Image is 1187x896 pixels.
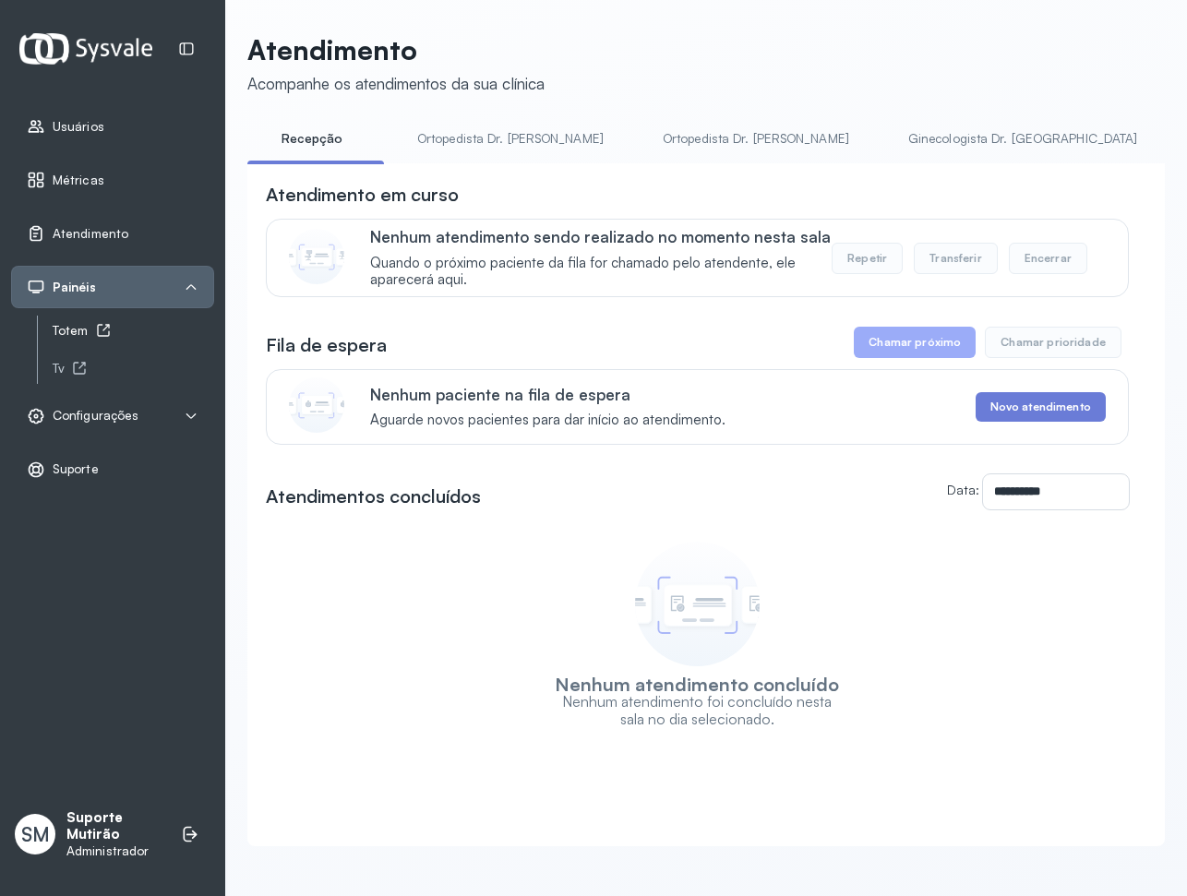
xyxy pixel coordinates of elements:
p: Nenhum paciente na fila de espera [370,385,725,404]
div: Totem [53,323,214,339]
h3: Atendimentos concluídos [266,484,481,509]
span: Suporte [53,461,99,477]
h3: Fila de espera [266,332,387,358]
button: Chamar próximo [854,327,976,358]
span: Usuários [53,119,104,135]
h3: Nenhum atendimento concluído [555,675,839,693]
p: Atendimento [247,33,545,66]
p: Administrador [66,843,162,859]
span: Painéis [53,280,96,295]
p: Nenhum atendimento sendo realizado no momento nesta sala [370,227,832,246]
a: Atendimento [27,224,198,243]
a: Ortopedista Dr. [PERSON_NAME] [644,124,868,154]
a: Ortopedista Dr. [PERSON_NAME] [399,124,622,154]
div: Acompanhe os atendimentos da sua clínica [247,74,545,93]
span: Configurações [53,408,138,424]
p: Suporte Mutirão [66,809,162,844]
img: Imagem de CalloutCard [289,229,344,284]
label: Data: [947,482,979,497]
a: Tv [53,357,214,380]
button: Encerrar [1009,243,1087,274]
button: Novo atendimento [976,392,1106,422]
img: Imagem de empty state [635,542,760,666]
span: Atendimento [53,226,128,242]
a: Métricas [27,171,198,189]
button: Chamar prioridade [985,327,1121,358]
a: Totem [53,319,214,342]
a: Ginecologista Dr. [GEOGRAPHIC_DATA] [890,124,1157,154]
img: Logotipo do estabelecimento [19,33,152,64]
button: Repetir [832,243,903,274]
img: Imagem de CalloutCard [289,377,344,433]
a: Usuários [27,117,198,136]
a: Recepção [247,124,377,154]
p: Nenhum atendimento foi concluído nesta sala no dia selecionado. [552,693,843,728]
h3: Atendimento em curso [266,182,459,208]
span: Métricas [53,173,104,188]
div: Tv [53,361,214,376]
span: Aguarde novos pacientes para dar início ao atendimento. [370,412,725,429]
span: Quando o próximo paciente da fila for chamado pelo atendente, ele aparecerá aqui. [370,255,832,290]
button: Transferir [914,243,998,274]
